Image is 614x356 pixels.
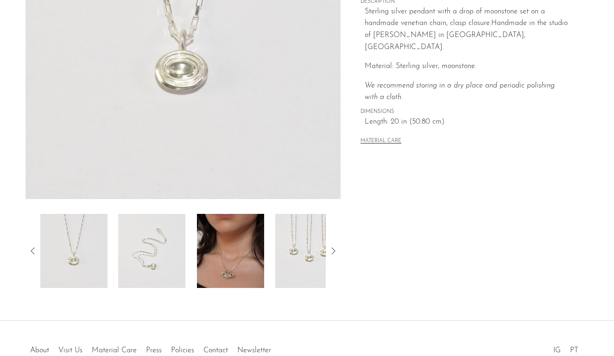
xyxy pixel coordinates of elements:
img: Moonstone Wavelet Necklace [118,214,185,288]
a: About [30,347,49,354]
img: Moonstone Wavelet Necklace [197,214,264,288]
a: Policies [171,347,194,354]
a: Contact [203,347,228,354]
a: Visit Us [58,347,82,354]
button: MATERIAL CARE [361,138,401,145]
img: Moonstone Wavelet Necklace [40,214,108,288]
a: PT [570,347,578,354]
span: Length: 20 in (50.80 cm) [365,116,569,128]
a: IG [553,347,561,354]
p: Sterling silver pendant with a drop of moonstone set on a handmade venetian chain, clasp closure. H [365,6,569,53]
a: Material Care [92,347,137,354]
em: We recommend storing in a dry place and periodic polishing with a cloth. [365,82,555,101]
a: Press [146,347,162,354]
img: Moonstone Wavelet Necklace [275,214,342,288]
span: DIMENSIONS [361,108,569,116]
span: andmade in the studio of [PERSON_NAME] in [GEOGRAPHIC_DATA], [GEOGRAPHIC_DATA]. [365,19,568,50]
p: Material: Sterling silver, moonstone. [365,61,569,73]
